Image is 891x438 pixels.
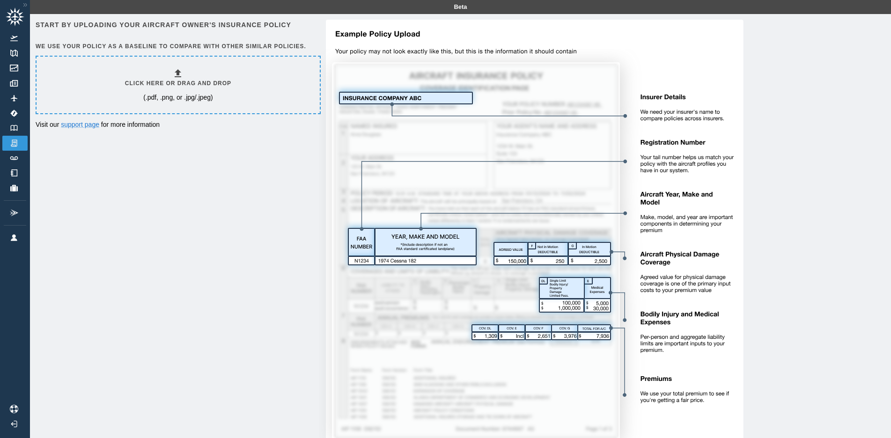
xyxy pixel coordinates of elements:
[36,42,319,51] h6: We use your policy as a baseline to compare with other similar policies.
[143,93,213,102] p: (.pdf, .png, or .jpg/.jpeg)
[36,20,319,30] h6: Start by uploading your aircraft owner's insurance policy
[36,120,319,129] p: Visit our for more information
[125,79,231,88] h6: Click here or drag and drop
[61,121,99,128] a: support page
